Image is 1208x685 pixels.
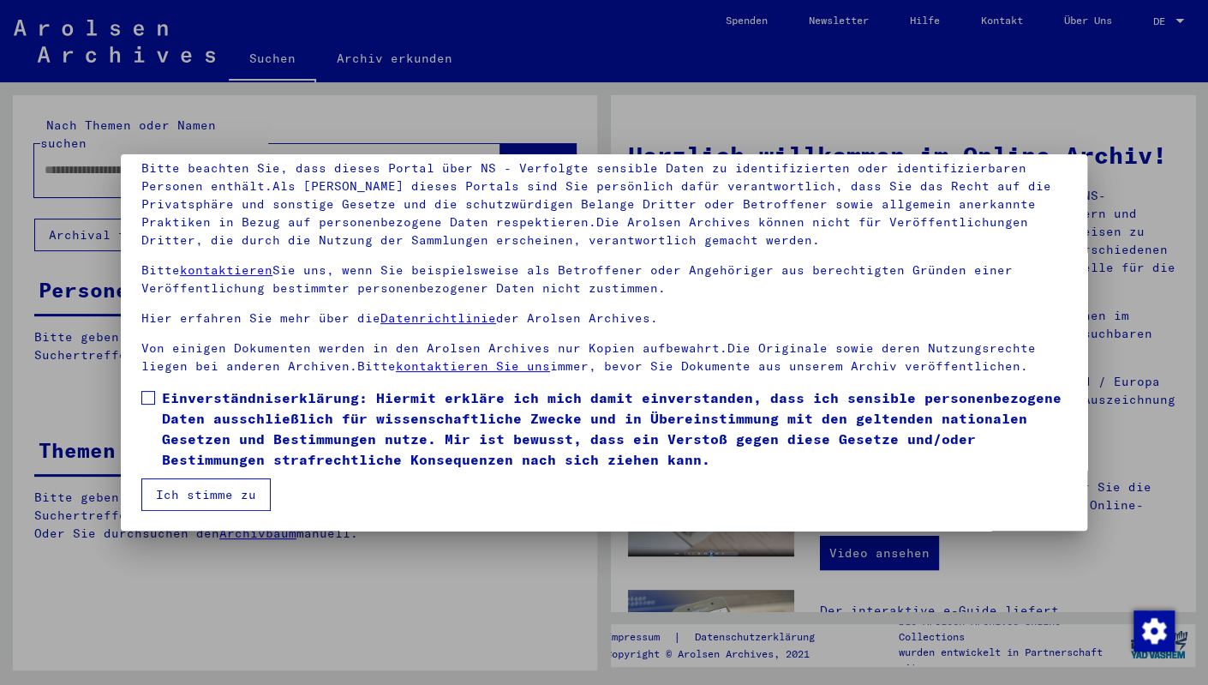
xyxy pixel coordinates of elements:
p: Von einigen Dokumenten werden in den Arolsen Archives nur Kopien aufbewahrt.Die Originale sowie d... [141,339,1067,376]
img: Zustimmung ändern [1133,610,1175,652]
div: Zustimmung ändern [1133,610,1174,651]
button: Ich stimme zu [141,478,271,511]
a: kontaktieren [180,262,272,278]
a: Datenrichtlinie [380,310,496,326]
a: kontaktieren Sie uns [396,358,550,374]
span: Einverständniserklärung: Hiermit erkläre ich mich damit einverstanden, dass ich sensible personen... [162,388,1067,470]
p: Hier erfahren Sie mehr über die der Arolsen Archives. [141,309,1067,327]
p: Bitte Sie uns, wenn Sie beispielsweise als Betroffener oder Angehöriger aus berechtigten Gründen ... [141,261,1067,297]
p: Bitte beachten Sie, dass dieses Portal über NS - Verfolgte sensible Daten zu identifizierten oder... [141,159,1067,249]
